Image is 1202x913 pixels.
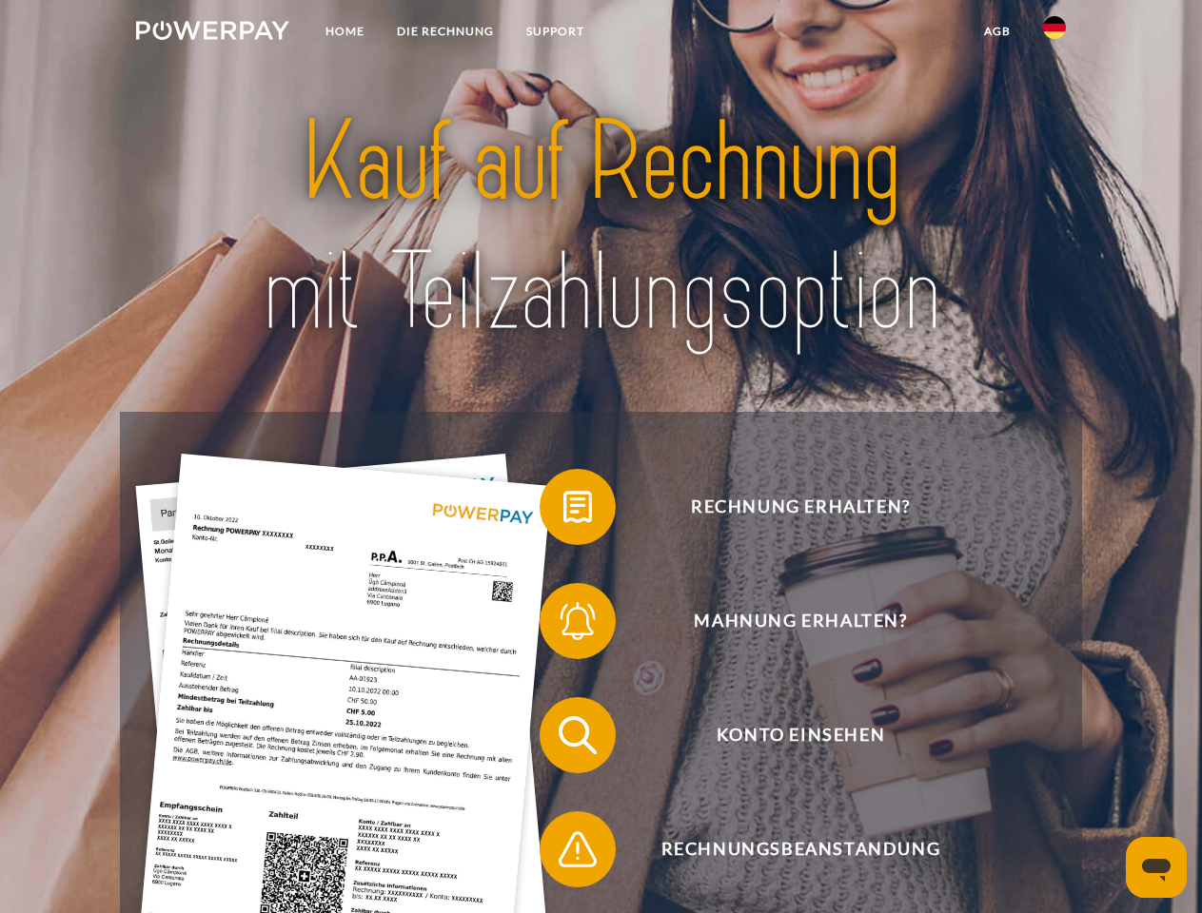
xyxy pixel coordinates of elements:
img: title-powerpay_de.svg [182,91,1020,364]
iframe: Schaltfläche zum Öffnen des Messaging-Fensters [1126,837,1187,898]
img: qb_bell.svg [554,597,601,645]
a: SUPPORT [510,14,601,49]
img: logo-powerpay-white.svg [136,21,289,40]
img: de [1043,16,1066,39]
a: Home [309,14,381,49]
button: Konto einsehen [540,697,1035,773]
a: agb [968,14,1027,49]
span: Rechnung erhalten? [567,469,1034,545]
img: qb_warning.svg [554,826,601,873]
button: Mahnung erhalten? [540,583,1035,659]
img: qb_bill.svg [554,483,601,531]
a: DIE RECHNUNG [381,14,510,49]
span: Rechnungsbeanstandung [567,811,1034,887]
span: Konto einsehen [567,697,1034,773]
span: Mahnung erhalten? [567,583,1034,659]
button: Rechnungsbeanstandung [540,811,1035,887]
button: Rechnung erhalten? [540,469,1035,545]
img: qb_search.svg [554,711,601,759]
